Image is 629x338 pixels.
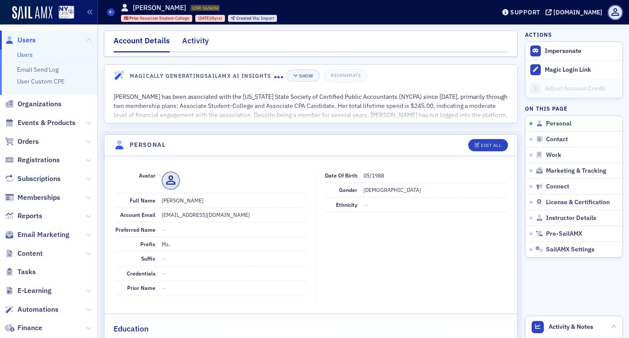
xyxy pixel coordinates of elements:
span: Preferred Name [115,226,156,233]
span: Finance [17,323,42,333]
a: Orders [5,137,39,146]
span: Gender [339,186,357,193]
span: Pre-SailAMX [546,230,582,238]
span: Ethnicity [336,201,357,208]
a: E-Learning [5,286,52,296]
button: Impersonate [545,47,581,55]
span: Associate Student-College [140,15,189,21]
span: Subscriptions [17,174,61,184]
span: Users [17,35,36,45]
span: Work [546,151,561,159]
dd: [PERSON_NAME] [162,193,306,207]
span: Personal [546,120,571,128]
img: SailAMX [12,6,52,20]
dd: [DEMOGRAPHIC_DATA] [363,183,506,197]
a: Registrations [5,155,60,165]
span: Date of Birth [325,172,357,179]
div: [DOMAIN_NAME] [553,8,602,16]
span: — [162,284,166,291]
h4: Personal [130,140,166,150]
span: Organizations [17,99,62,109]
div: Magic Login Link [545,66,618,74]
span: Prefix [140,240,156,247]
span: Contact [546,136,568,143]
div: Activity [182,35,209,51]
a: Tasks [5,267,36,277]
a: Adjust Account Credit [525,79,622,98]
span: Full Name [130,197,156,204]
span: License & Certification [546,199,610,206]
span: SailAMX Settings [546,246,594,254]
button: Regenerate [324,70,367,82]
span: — [162,226,166,233]
span: Marketing & Tracking [546,167,606,175]
div: Show [299,73,313,78]
button: Magic Login Link [525,60,622,79]
a: Reports [5,211,42,221]
a: View Homepage [52,6,74,21]
dd: Ms. [162,237,306,251]
span: Credentials [127,270,156,277]
span: [DATE] [198,15,211,21]
div: Support [510,8,540,16]
div: Prior: Prior: Associate Student-College [121,15,193,22]
span: Memberships [17,193,60,202]
button: [DOMAIN_NAME] [546,9,605,15]
span: Prior [129,15,140,21]
h4: On this page [525,105,623,112]
a: Users [17,51,33,59]
span: Orders [17,137,39,146]
div: (8yrs) [198,15,222,21]
button: Show [287,70,319,82]
span: Tasks [17,267,36,277]
span: E-Learning [17,286,52,296]
span: — [363,201,368,208]
span: Created Via : [236,15,261,21]
span: Avatar [139,172,156,179]
h4: Actions [525,31,552,38]
h2: Education [114,323,149,335]
a: Email Send Log [17,66,59,73]
dd: [EMAIL_ADDRESS][DOMAIN_NAME] [162,208,306,222]
a: Subscriptions [5,174,61,184]
span: Account Email [120,211,156,218]
h1: [PERSON_NAME] [133,3,186,13]
div: 2017-09-19 00:00:00 [195,15,225,22]
span: Registrations [17,155,60,165]
div: Import [236,16,274,21]
a: Organizations [5,99,62,109]
a: Email Marketing [5,230,69,240]
a: Prior Associate Student-College [124,15,190,21]
span: Events & Products [17,118,76,128]
h4: Magically Generating SailAMX AI Insights [130,72,274,80]
span: Prior Name [127,284,156,291]
a: Content [5,249,43,258]
img: SailAMX [59,6,74,19]
span: Suffix [141,255,156,262]
span: — [162,270,166,277]
div: Account Details [114,35,170,52]
span: Instructor Details [546,214,596,222]
a: Automations [5,305,59,314]
span: Activity & Notes [549,322,593,331]
span: Email Marketing [17,230,69,240]
span: 05/1988 [363,172,384,179]
a: Memberships [5,193,60,202]
div: Created Via: Import [228,15,277,22]
span: Profile [608,5,623,20]
span: Connect [546,183,569,191]
div: Adjust Account Credit [545,85,618,93]
span: Automations [17,305,59,314]
span: USR-165694 [192,5,218,11]
button: Edit All [468,139,508,151]
a: User Custom CPE [17,77,65,85]
span: — [162,255,166,262]
a: Events & Products [5,118,76,128]
span: Reports [17,211,42,221]
span: Content [17,249,43,258]
a: Finance [5,323,42,333]
a: Users [5,35,36,45]
div: Edit All [481,143,501,148]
